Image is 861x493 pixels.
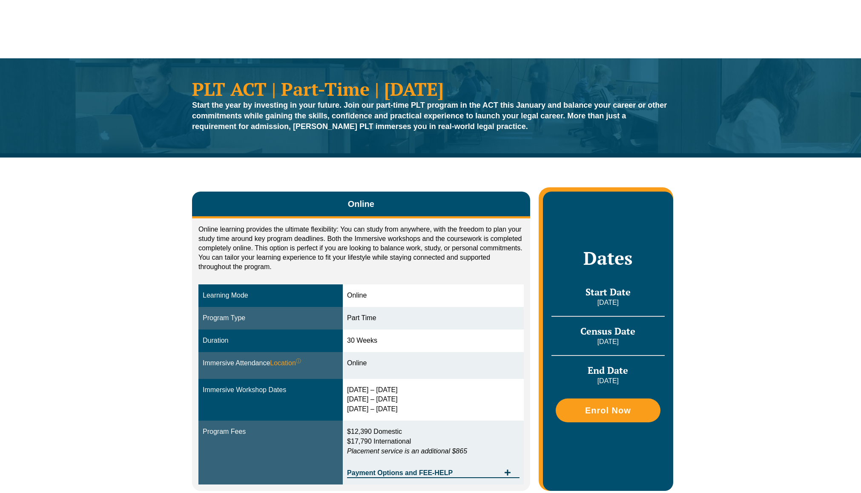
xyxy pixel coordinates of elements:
span: Start Date [585,286,631,298]
span: $17,790 International [347,438,411,445]
p: [DATE] [551,337,665,347]
span: End Date [588,364,628,376]
div: Online [347,291,519,301]
div: Online [347,358,519,368]
em: Placement service is an additional $865 [347,447,467,455]
div: Immersive Workshop Dates [203,385,339,395]
div: Duration [203,336,339,346]
strong: Start the year by investing in your future. Join our part-time PLT program in the ACT this Januar... [192,101,667,131]
span: Online [348,198,374,210]
span: Payment Options and FEE-HELP [347,470,500,476]
div: 30 Weeks [347,336,519,346]
span: Enrol Now [585,406,631,415]
div: Part Time [347,313,519,323]
h1: PLT ACT | Part-Time | [DATE] [192,80,669,98]
span: $12,390 Domestic [347,428,402,435]
p: [DATE] [551,298,665,307]
div: Learning Mode [203,291,339,301]
span: Census Date [580,325,635,337]
sup: ⓘ [296,358,301,364]
div: Program Type [203,313,339,323]
div: [DATE] – [DATE] [DATE] – [DATE] [DATE] – [DATE] [347,385,519,415]
h2: Dates [551,247,665,269]
div: Program Fees [203,427,339,437]
p: Online learning provides the ultimate flexibility: You can study from anywhere, with the freedom ... [198,225,524,272]
p: [DATE] [551,376,665,386]
div: Tabs. Open items with Enter or Space, close with Escape and navigate using the Arrow keys. [192,192,530,490]
div: Immersive Attendance [203,358,339,368]
span: Location [270,358,301,368]
a: Enrol Now [556,398,660,422]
